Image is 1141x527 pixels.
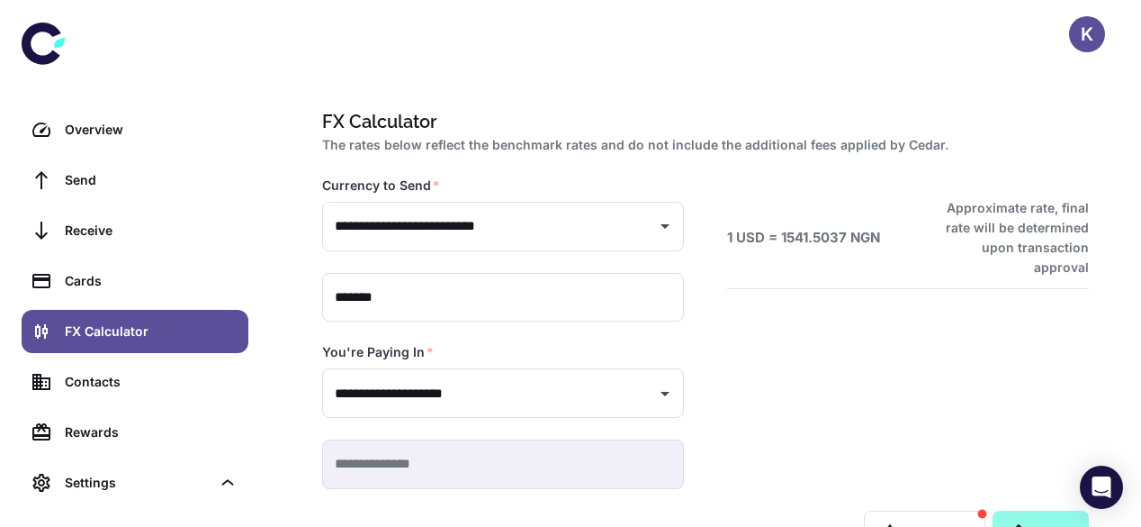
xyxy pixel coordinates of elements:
div: Receive [65,221,238,241]
a: Cards [22,259,248,303]
label: Currency to Send [322,177,440,195]
a: FX Calculator [22,310,248,353]
div: Overview [65,120,238,140]
a: Contacts [22,360,248,404]
h6: Approximate rate, final rate will be determined upon transaction approval [926,198,1089,277]
a: Send [22,159,248,202]
div: Settings [65,473,211,493]
a: Overview [22,108,248,151]
div: Rewards [65,423,238,442]
h6: 1 USD = 1541.5037 NGN [727,228,880,249]
a: Receive [22,209,248,252]
button: Open [652,214,678,239]
div: Contacts [65,372,238,392]
div: Send [65,170,238,190]
button: Open [652,381,678,406]
h1: FX Calculator [322,108,1082,135]
a: Rewards [22,411,248,454]
div: Settings [22,461,248,504]
button: K [1069,16,1105,52]
div: Cards [65,271,238,291]
div: Open Intercom Messenger [1080,466,1123,509]
label: You're Paying In [322,343,434,361]
div: FX Calculator [65,322,238,341]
